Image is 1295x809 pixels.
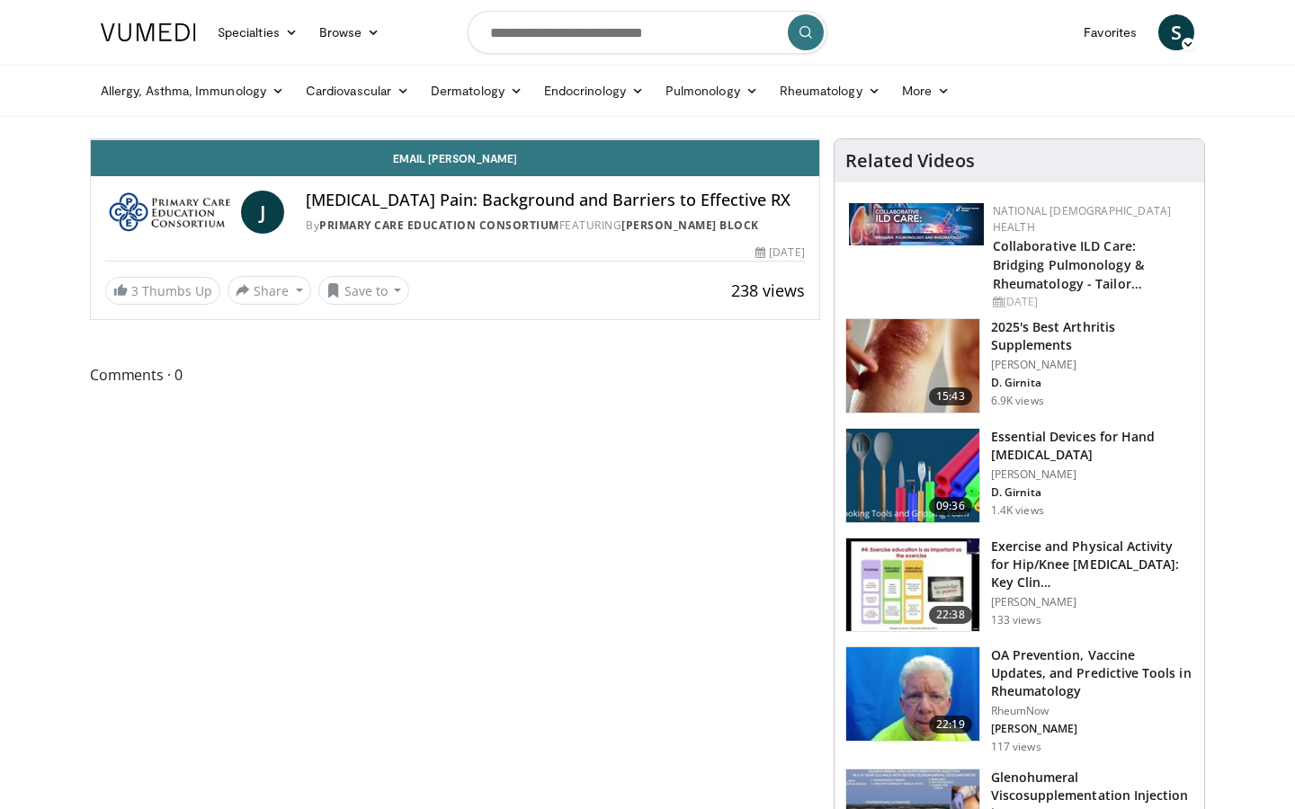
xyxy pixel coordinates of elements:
a: [PERSON_NAME] Block [621,218,759,233]
h3: Exercise and Physical Activity for Hip/Knee [MEDICAL_DATA]: Key Clin… [991,538,1193,591]
p: 1.4K views [991,503,1044,518]
img: ba07b773-d074-4640-b5c0-dddad05ade33.150x105_q85_crop-smart_upscale.jpg [846,647,979,741]
p: D. Girnita [991,485,1193,500]
button: Share [228,276,311,305]
h3: 2025's Best Arthritis Supplements [991,318,1193,354]
input: Search topics, interventions [468,11,827,54]
a: Allergy, Asthma, Immunology [90,73,295,109]
p: [PERSON_NAME] [991,467,1193,482]
h3: OA Prevention, Vaccine Updates, and Predictive Tools in Rheumatology [991,646,1193,700]
a: Dermatology [420,73,533,109]
h4: [MEDICAL_DATA] Pain: Background and Barriers to Effective RX [306,191,804,210]
a: National [DEMOGRAPHIC_DATA] Health [993,203,1172,235]
a: Endocrinology [533,73,655,109]
p: 133 views [991,613,1041,627]
span: 15:43 [929,387,972,405]
img: 8ed1e3e3-3992-4df1-97d9-a63458091031.150x105_q85_crop-smart_upscale.jpg [846,429,979,522]
a: 22:19 OA Prevention, Vaccine Updates, and Predictive Tools in Rheumatology RheumNow [PERSON_NAME]... [845,646,1193,754]
span: 22:38 [929,606,972,624]
img: VuMedi Logo [101,23,196,41]
div: [DATE] [993,294,1190,310]
a: J [241,191,284,234]
div: [DATE] [755,244,804,261]
p: 117 views [991,740,1041,754]
a: S [1158,14,1194,50]
a: Primary Care Education Consortium [319,218,559,233]
img: Primary Care Education Consortium [105,191,234,234]
a: 3 Thumbs Up [105,277,220,305]
p: RheumNow [991,704,1193,718]
span: 3 [131,282,138,299]
a: 15:43 2025's Best Arthritis Supplements [PERSON_NAME] D. Girnita 6.9K views [845,318,1193,413]
a: Favorites [1073,14,1148,50]
img: 281e1a3d-dfe2-4a67-894e-a40ffc0c4a99.150x105_q85_crop-smart_upscale.jpg [846,319,979,413]
p: [PERSON_NAME] [991,722,1193,736]
img: e83b6c9c-a500-4725-a49e-63b5649f6f45.150x105_q85_crop-smart_upscale.jpg [846,538,979,632]
p: [PERSON_NAME] [991,595,1193,609]
a: Rheumatology [769,73,891,109]
a: Email [PERSON_NAME] [91,140,819,176]
div: By FEATURING [306,218,804,234]
span: Comments 0 [90,363,820,387]
a: Cardiovascular [295,73,420,109]
span: 22:19 [929,716,972,733]
a: Pulmonology [655,73,769,109]
span: 09:36 [929,497,972,515]
a: Specialties [207,14,308,50]
p: 6.9K views [991,394,1044,408]
img: 7e341e47-e122-4d5e-9c74-d0a8aaff5d49.jpg.150x105_q85_autocrop_double_scale_upscale_version-0.2.jpg [849,203,984,245]
a: 22:38 Exercise and Physical Activity for Hip/Knee [MEDICAL_DATA]: Key Clin… [PERSON_NAME] 133 views [845,538,1193,633]
p: [PERSON_NAME] [991,358,1193,372]
p: D. Girnita [991,376,1193,390]
a: More [891,73,960,109]
h3: Essential Devices for Hand [MEDICAL_DATA] [991,428,1193,464]
h4: Related Videos [845,150,975,172]
a: Browse [308,14,391,50]
a: Collaborative ILD Care: Bridging Pulmonology & Rheumatology - Tailor… [993,237,1144,292]
button: Save to [318,276,410,305]
a: 09:36 Essential Devices for Hand [MEDICAL_DATA] [PERSON_NAME] D. Girnita 1.4K views [845,428,1193,523]
video-js: Video Player [91,139,819,140]
span: 238 views [731,280,805,301]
